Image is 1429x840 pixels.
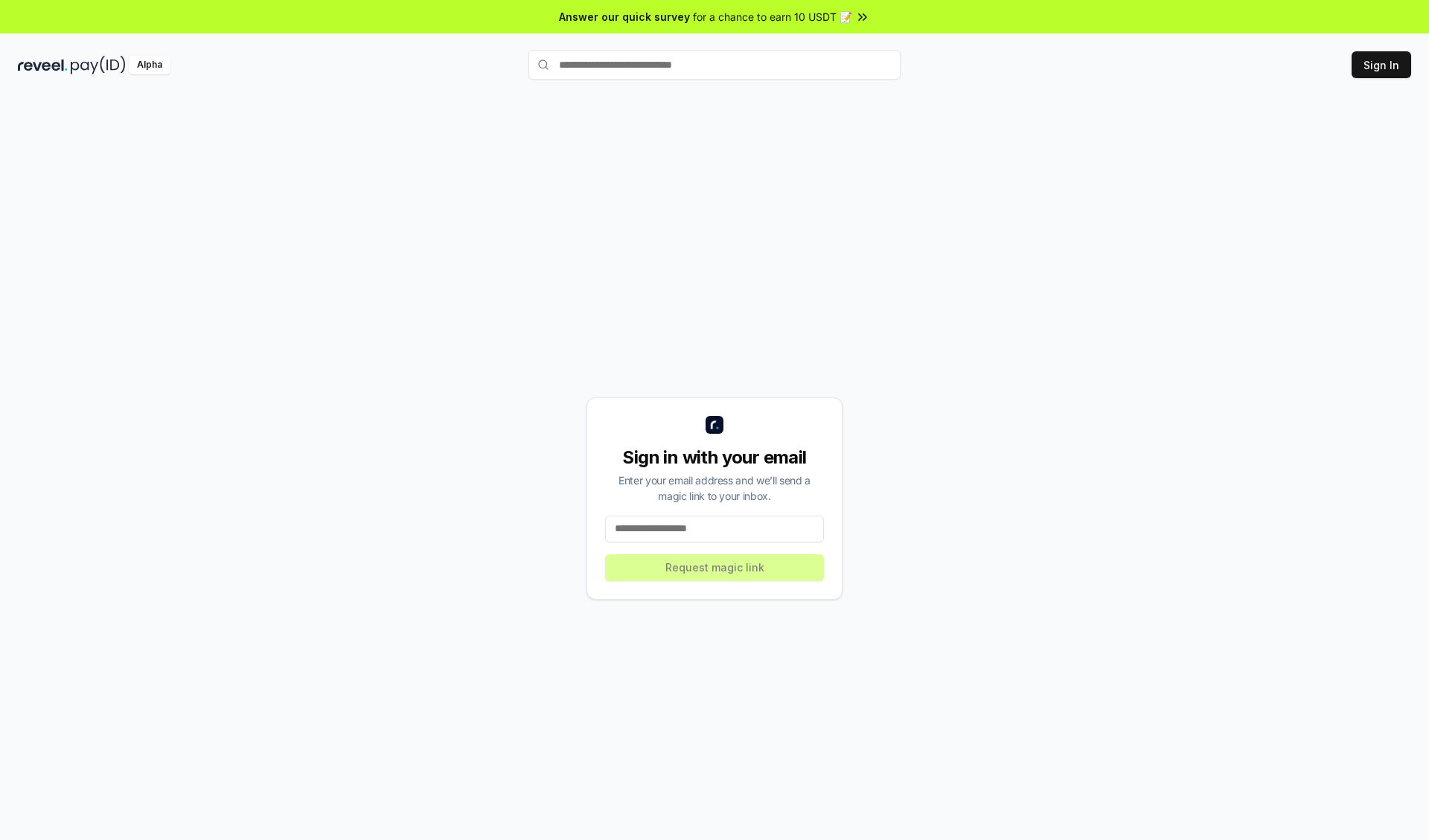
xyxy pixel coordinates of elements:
span: for a chance to earn 10 USDT 📝 [693,9,852,25]
span: Answer our quick survey [559,9,690,25]
img: reveel_dark [18,56,68,74]
div: Enter your email address and we’ll send a magic link to your inbox. [605,472,824,504]
img: pay_id [71,56,126,74]
div: Sign in with your email [605,446,824,469]
div: Alpha [129,56,170,74]
img: logo_small [706,416,723,434]
button: Sign In [1352,51,1411,78]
